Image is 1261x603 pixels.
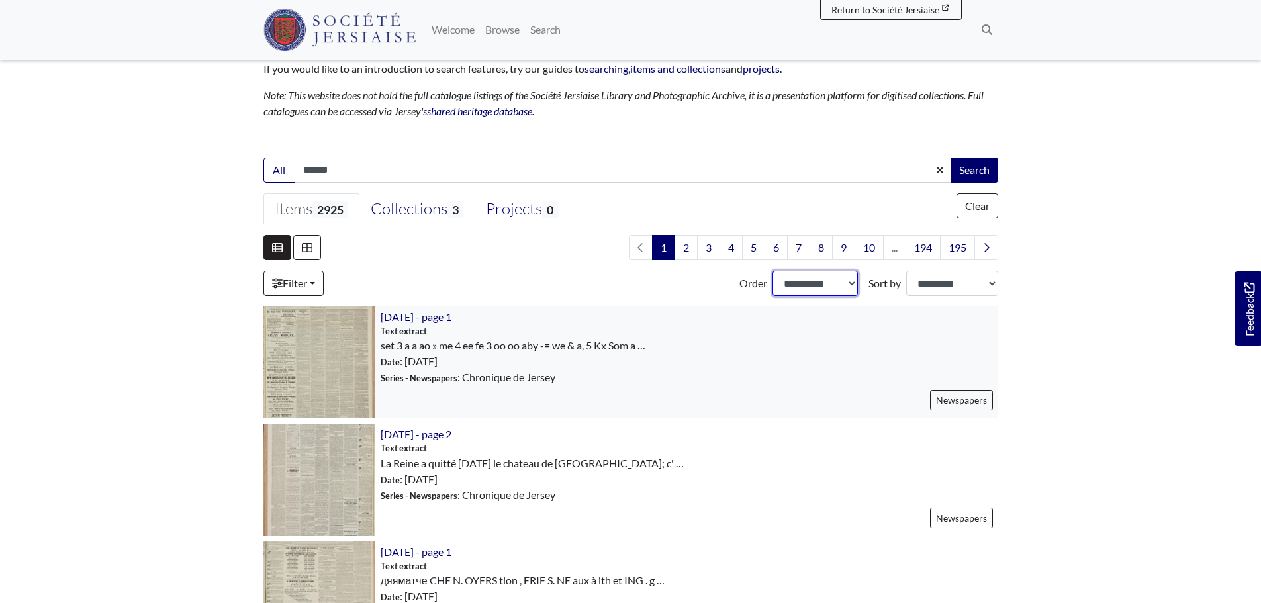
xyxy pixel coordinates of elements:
[371,199,463,219] div: Collections
[584,62,628,75] a: searching
[831,4,939,15] span: Return to Société Jersiaise
[381,560,427,573] span: Text extract
[974,235,998,260] a: Next page
[906,235,941,260] a: Goto page 194
[542,201,558,218] span: 0
[381,442,427,455] span: Text extract
[930,390,993,410] a: Newspapers
[295,158,952,183] input: Enter one or more search terms...
[381,310,451,323] a: [DATE] - page 1
[312,201,348,218] span: 2925
[832,235,855,260] a: Goto page 9
[480,17,525,43] a: Browse
[951,158,998,183] button: Search
[810,235,833,260] a: Goto page 8
[263,5,416,54] a: Société Jersiaise logo
[381,573,665,588] span: дяяматче CHE N. OYERS tion , ERIE S. NE aux à ith et ING . g …
[263,306,375,418] img: 20th April 1895 - page 1
[381,455,684,471] span: La Reine a quitté [DATE] le chateau de [GEOGRAPHIC_DATA]; c' …
[742,235,765,260] a: Goto page 5
[765,235,788,260] a: Goto page 6
[263,424,375,535] img: 21st December 1889 - page 2
[381,357,400,367] span: Date
[381,325,427,338] span: Text extract
[739,275,767,291] label: Order
[381,545,451,558] a: [DATE] - page 1
[275,199,348,219] div: Items
[381,369,555,385] span: : Chronique de Jersey
[855,235,884,260] a: Goto page 10
[1235,271,1261,346] a: Would you like to provide feedback?
[447,201,463,218] span: 3
[381,592,400,602] span: Date
[381,353,438,369] span: : [DATE]
[1241,282,1257,336] span: Feedback
[381,475,400,485] span: Date
[720,235,743,260] a: Goto page 4
[629,235,653,260] li: Previous page
[675,235,698,260] a: Goto page 2
[940,235,975,260] a: Goto page 195
[381,490,457,501] span: Series - Newspapers
[787,235,810,260] a: Goto page 7
[381,373,457,383] span: Series - Newspapers
[263,158,295,183] button: All
[381,487,555,503] span: : Chronique de Jersey
[868,275,901,291] label: Sort by
[624,235,998,260] nav: pagination
[426,17,480,43] a: Welcome
[263,89,984,117] em: Note: This website does not hold the full catalogue listings of the Société Jersiaise Library and...
[525,17,566,43] a: Search
[486,199,558,219] div: Projects
[957,193,998,218] button: Clear
[263,61,998,77] p: If you would like to an introduction to search features, try our guides to , and .
[743,62,780,75] a: projects
[652,235,675,260] span: Goto page 1
[381,471,438,487] span: : [DATE]
[381,428,451,440] a: [DATE] - page 2
[930,508,993,528] a: Newspapers
[381,338,645,353] span: set 3 a a ao » me 4 ee fe 3 oo oo aby -= we & a, 5 Kx Som a …
[630,62,725,75] a: items and collections
[263,9,416,51] img: Société Jersiaise
[263,271,324,296] a: Filter
[427,105,532,117] a: shared heritage database
[697,235,720,260] a: Goto page 3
